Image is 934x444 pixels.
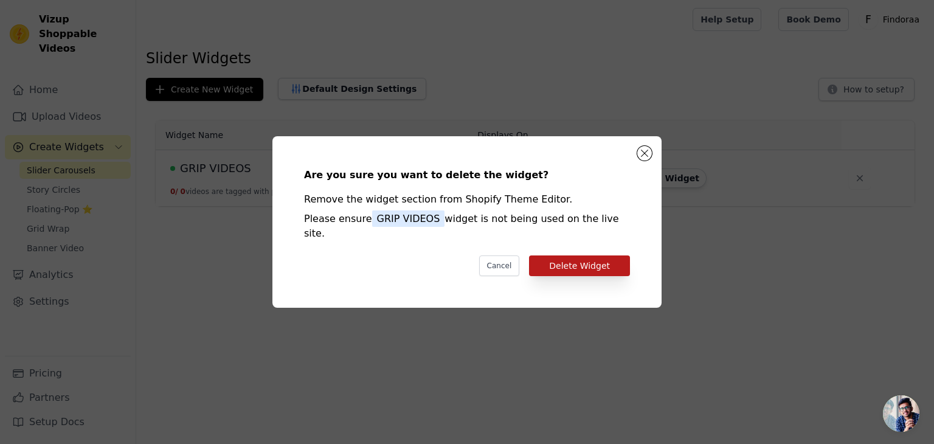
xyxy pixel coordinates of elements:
button: Cancel [479,255,520,276]
div: Remove the widget section from Shopify Theme Editor. [304,192,630,207]
div: Are you sure you want to delete the widget? [304,168,630,182]
button: Close modal [637,146,652,161]
button: Delete Widget [529,255,630,276]
div: Open chat [883,395,919,432]
div: Please ensure widget is not being used on the live site. [304,212,630,241]
span: GRIP VIDEOS [372,210,445,227]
